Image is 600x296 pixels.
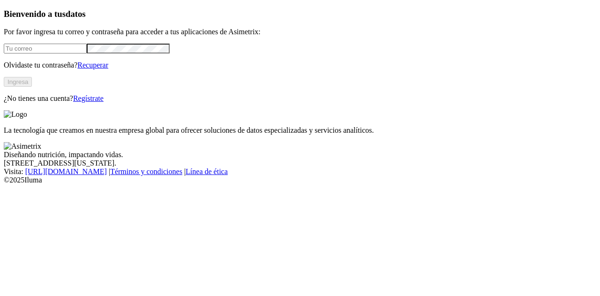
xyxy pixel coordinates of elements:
[25,167,107,175] a: [URL][DOMAIN_NAME]
[4,28,596,36] p: Por favor ingresa tu correo y contraseña para acceder a tus aplicaciones de Asimetrix:
[4,94,596,103] p: ¿No tienes una cuenta?
[4,61,596,69] p: Olvidaste tu contraseña?
[4,126,596,135] p: La tecnología que creamos en nuestra empresa global para ofrecer soluciones de datos especializad...
[4,9,596,19] h3: Bienvenido a tus
[66,9,86,19] span: datos
[4,167,596,176] div: Visita : | |
[73,94,104,102] a: Regístrate
[4,77,32,87] button: Ingresa
[4,159,596,167] div: [STREET_ADDRESS][US_STATE].
[186,167,228,175] a: Línea de ética
[110,167,182,175] a: Términos y condiciones
[4,142,41,151] img: Asimetrix
[4,44,87,53] input: Tu correo
[4,151,596,159] div: Diseñando nutrición, impactando vidas.
[77,61,108,69] a: Recuperar
[4,110,27,119] img: Logo
[4,176,596,184] div: © 2025 Iluma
